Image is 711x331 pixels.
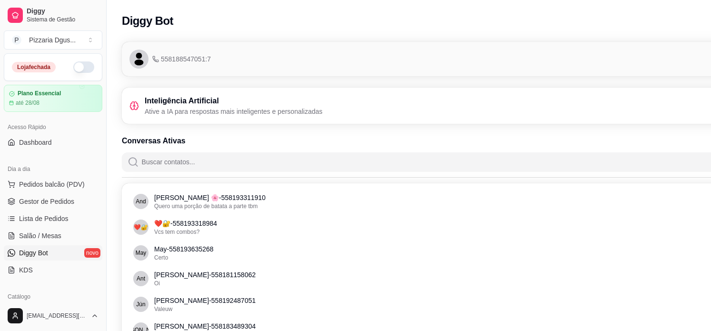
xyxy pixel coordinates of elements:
[154,280,160,287] span: Oi
[145,107,323,116] p: Ative a IA para respostas mais inteligentes e personalizadas
[4,194,102,209] a: Gestor de Pedidos
[4,85,102,112] a: Plano Essencialaté 28/08
[4,211,102,226] a: Lista de Pedidos
[4,120,102,135] div: Acesso Rápido
[4,262,102,278] a: KDS
[154,254,168,261] span: Certo
[19,214,69,223] span: Lista de Pedidos
[4,177,102,192] button: Pedidos balcão (PDV)
[4,245,102,261] a: Diggy Botnovo
[4,228,102,243] a: Salão / Mesas
[4,289,102,304] div: Catálogo
[19,138,52,147] span: Dashboard
[16,99,39,107] article: até 28/08
[154,306,172,312] span: Valeuw
[152,54,211,64] span: 558188547051:7
[73,61,94,73] button: Alterar Status
[145,95,323,107] h3: Inteligência Artificial
[4,135,102,150] a: Dashboard
[4,161,102,177] div: Dia a dia
[136,301,145,308] span: Júnior Sena
[19,248,48,258] span: Diggy Bot
[19,180,85,189] span: Pedidos balcão (PDV)
[129,50,148,69] span: avatar
[154,203,257,210] span: Quero uma porção de batata a parte tbm
[19,197,74,206] span: Gestor de Pedidos
[27,312,87,320] span: [EMAIL_ADDRESS][DOMAIN_NAME]
[134,223,148,231] span: ❤️🔐
[136,249,147,257] span: May
[29,35,76,45] div: Pizzaria Dgus ...
[18,90,61,97] article: Plano Essencial
[12,62,56,72] div: Loja fechada
[4,4,102,27] a: DiggySistema de Gestão
[12,35,21,45] span: P
[4,304,102,327] button: [EMAIL_ADDRESS][DOMAIN_NAME]
[19,231,61,241] span: Salão / Mesas
[154,229,199,235] span: Vcs tem combos?
[19,265,33,275] span: KDS
[137,275,145,282] span: Antonio Pedro
[122,135,186,147] h3: Conversas Ativas
[4,30,102,50] button: Select a team
[27,16,99,23] span: Sistema de Gestão
[27,7,99,16] span: Diggy
[136,198,146,205] span: Andresa Carvalho 🌸
[122,13,173,29] h2: Diggy Bot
